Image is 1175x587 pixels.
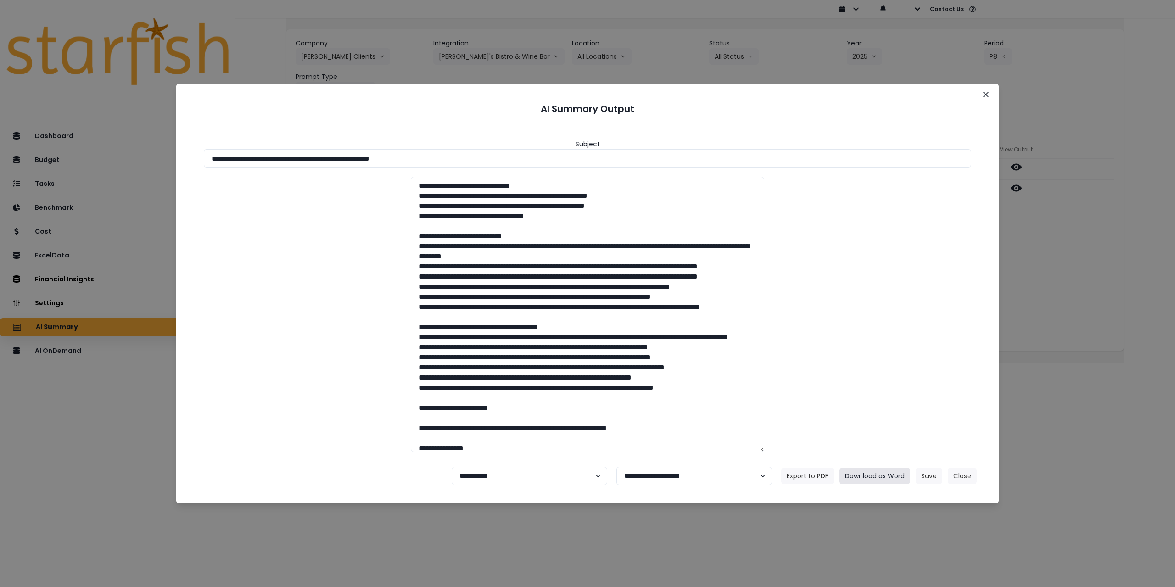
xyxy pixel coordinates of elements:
[948,468,977,484] button: Close
[576,140,600,149] header: Subject
[839,468,910,484] button: Download as Word
[979,87,993,102] button: Close
[187,95,988,123] header: AI Summary Output
[916,468,942,484] button: Save
[781,468,834,484] button: Export to PDF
